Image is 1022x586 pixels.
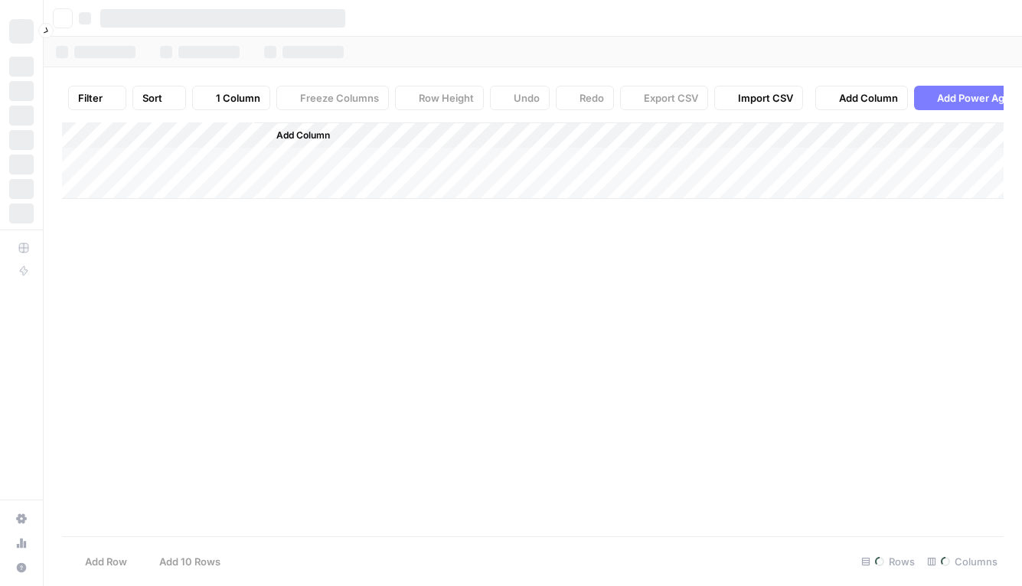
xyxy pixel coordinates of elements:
a: Usage [9,531,34,555]
button: Help + Support [9,555,34,580]
button: Filter [68,86,126,110]
span: Add Column [276,129,330,142]
button: Undo [490,86,550,110]
span: Add Row [85,554,127,569]
span: Redo [580,90,604,106]
span: Sort [142,90,162,106]
button: Redo [556,86,614,110]
button: Add 10 Rows [136,549,230,574]
span: Undo [514,90,540,106]
button: Row Height [395,86,484,110]
button: Sort [132,86,186,110]
div: Columns [921,549,1004,574]
span: 1 Column [216,90,260,106]
button: Freeze Columns [276,86,389,110]
button: Add Column [815,86,908,110]
button: Import CSV [714,86,803,110]
span: Filter [78,90,103,106]
button: 1 Column [192,86,270,110]
a: Settings [9,506,34,531]
span: Export CSV [644,90,698,106]
span: Row Height [419,90,474,106]
button: Add Row [62,549,136,574]
span: Freeze Columns [300,90,379,106]
span: Add 10 Rows [159,554,220,569]
div: Rows [855,549,921,574]
button: Add Column [256,125,336,145]
span: Add Power Agent [937,90,1020,106]
span: Import CSV [738,90,793,106]
button: Export CSV [620,86,708,110]
span: Add Column [839,90,898,106]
